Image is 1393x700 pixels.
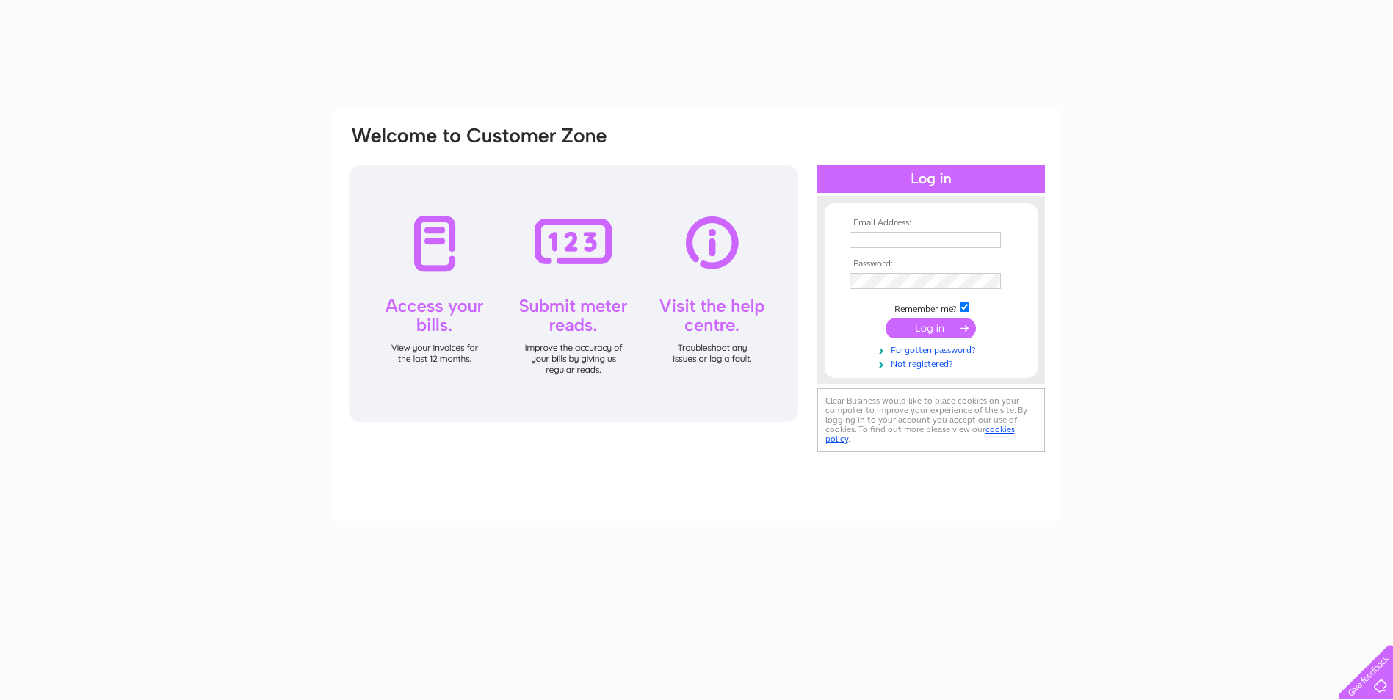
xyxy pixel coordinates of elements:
[846,218,1016,228] th: Email Address:
[850,342,1016,356] a: Forgotten password?
[817,388,1045,452] div: Clear Business would like to place cookies on your computer to improve your experience of the sit...
[886,318,976,338] input: Submit
[846,259,1016,269] th: Password:
[846,300,1016,315] td: Remember me?
[825,424,1015,444] a: cookies policy
[850,356,1016,370] a: Not registered?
